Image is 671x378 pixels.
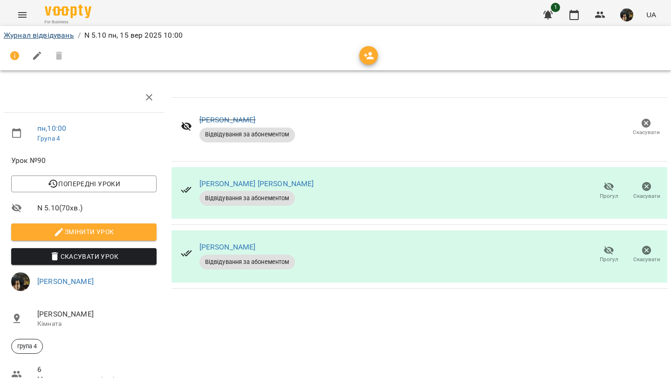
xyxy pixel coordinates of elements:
a: Група 4 [37,135,60,142]
li: / [78,30,81,41]
a: [PERSON_NAME] [199,115,256,124]
div: група 4 [11,339,43,354]
button: Скасувати [627,115,665,141]
span: Скасувати [633,192,660,200]
span: Змінити урок [19,226,149,237]
button: Скасувати [628,178,665,204]
button: Menu [11,4,34,26]
span: N 5.10 ( 70 хв. ) [37,202,157,214]
span: 6 [37,364,157,375]
a: [PERSON_NAME] [PERSON_NAME] [199,179,314,188]
span: Скасувати [633,256,660,263]
span: Скасувати [633,128,660,136]
button: Змінити урок [11,223,157,240]
span: Відвідування за абонементом [199,258,295,266]
span: [PERSON_NAME] [37,309,157,320]
button: Попередні уроки [11,175,157,192]
a: [PERSON_NAME] [37,277,94,286]
span: Урок №90 [11,155,157,166]
p: Кімната [37,319,157,329]
p: N 5.10 пн, 15 вер 2025 10:00 [84,30,183,41]
span: For Business [45,19,91,25]
button: UA [643,6,660,23]
span: Попередні уроки [19,178,149,189]
img: Voopty Logo [45,5,91,18]
span: Скасувати Урок [19,251,149,262]
a: Журнал відвідувань [4,31,74,40]
button: Скасувати Урок [11,248,157,265]
span: група 4 [12,342,42,351]
button: Прогул [590,242,628,268]
span: Відвідування за абонементом [199,194,295,202]
a: [PERSON_NAME] [199,243,256,251]
img: 5701ce26c8a38a6089bfb9008418fba1.jpg [620,8,633,21]
span: Прогул [600,256,618,263]
span: Відвідування за абонементом [199,130,295,139]
span: UA [646,10,656,20]
img: 5701ce26c8a38a6089bfb9008418fba1.jpg [11,272,30,291]
span: 1 [551,3,560,12]
nav: breadcrumb [4,30,667,41]
button: Прогул [590,178,628,204]
button: Скасувати [628,242,665,268]
a: пн , 10:00 [37,124,66,133]
span: Прогул [600,192,618,200]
